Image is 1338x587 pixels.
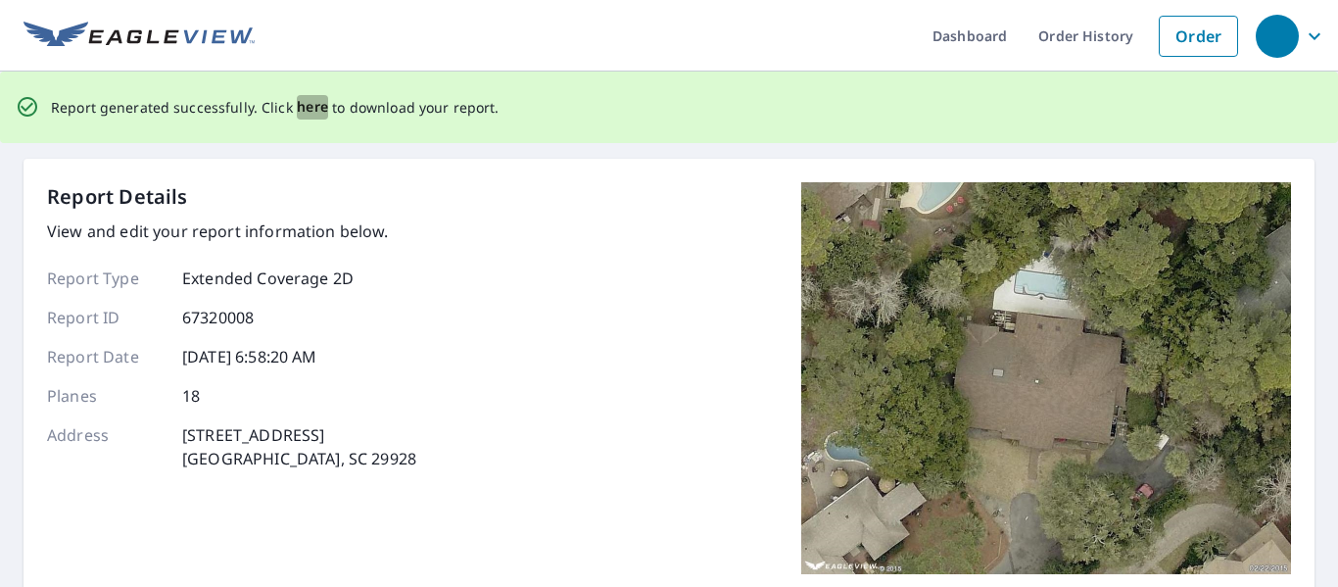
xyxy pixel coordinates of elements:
p: Report generated successfully. Click to download your report. [51,95,500,120]
p: Report Type [47,267,165,290]
a: Order [1159,16,1238,57]
button: here [297,95,329,120]
p: Address [47,423,165,470]
p: 67320008 [182,306,254,329]
p: Report Details [47,182,188,212]
p: Planes [47,384,165,408]
p: Report Date [47,345,165,368]
img: EV Logo [24,22,255,51]
img: Top image [801,182,1291,574]
p: [DATE] 6:58:20 AM [182,345,317,368]
p: 18 [182,384,200,408]
p: [STREET_ADDRESS] [GEOGRAPHIC_DATA], SC 29928 [182,423,416,470]
p: Extended Coverage 2D [182,267,354,290]
p: View and edit your report information below. [47,220,416,243]
p: Report ID [47,306,165,329]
